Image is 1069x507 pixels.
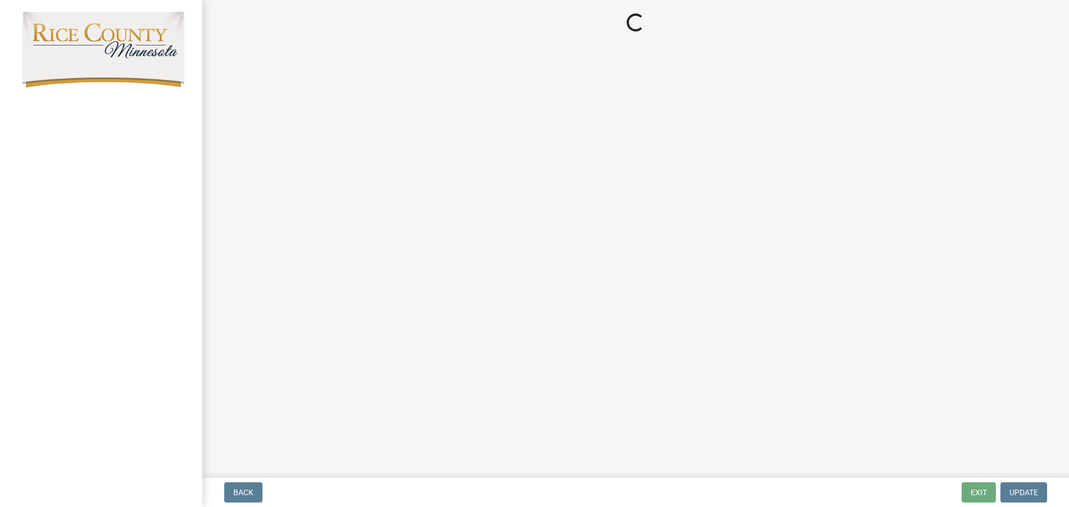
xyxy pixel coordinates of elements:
button: Update [1000,482,1047,503]
span: Update [1009,488,1038,497]
button: Back [224,482,262,503]
button: Exit [962,482,996,503]
img: Rice County, Minnesota [22,12,184,88]
span: Back [233,488,253,497]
